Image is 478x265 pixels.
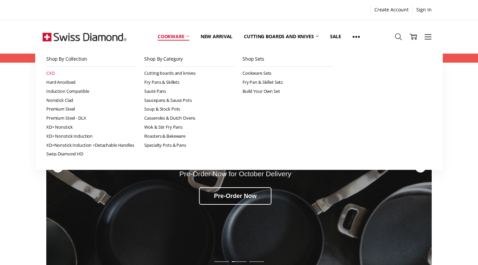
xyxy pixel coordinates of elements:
a: Sale [324,22,347,52]
a: Sign In [413,5,435,14]
div: Next [414,161,426,173]
a: Show All [347,22,366,52]
div: Pre-Order Now [199,187,272,204]
a: Create Account [371,5,412,14]
a: Shop By Category [144,52,235,67]
a: Cutting boards and knives [238,22,324,52]
a: New arrival [195,22,238,52]
img: Free Shipping On Every Order [43,20,126,54]
div: Previous [52,161,64,173]
a: Cookware [152,22,195,52]
div: Pre-Order Now for October Delivery [93,170,377,178]
a: Shop Sets [243,52,334,67]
